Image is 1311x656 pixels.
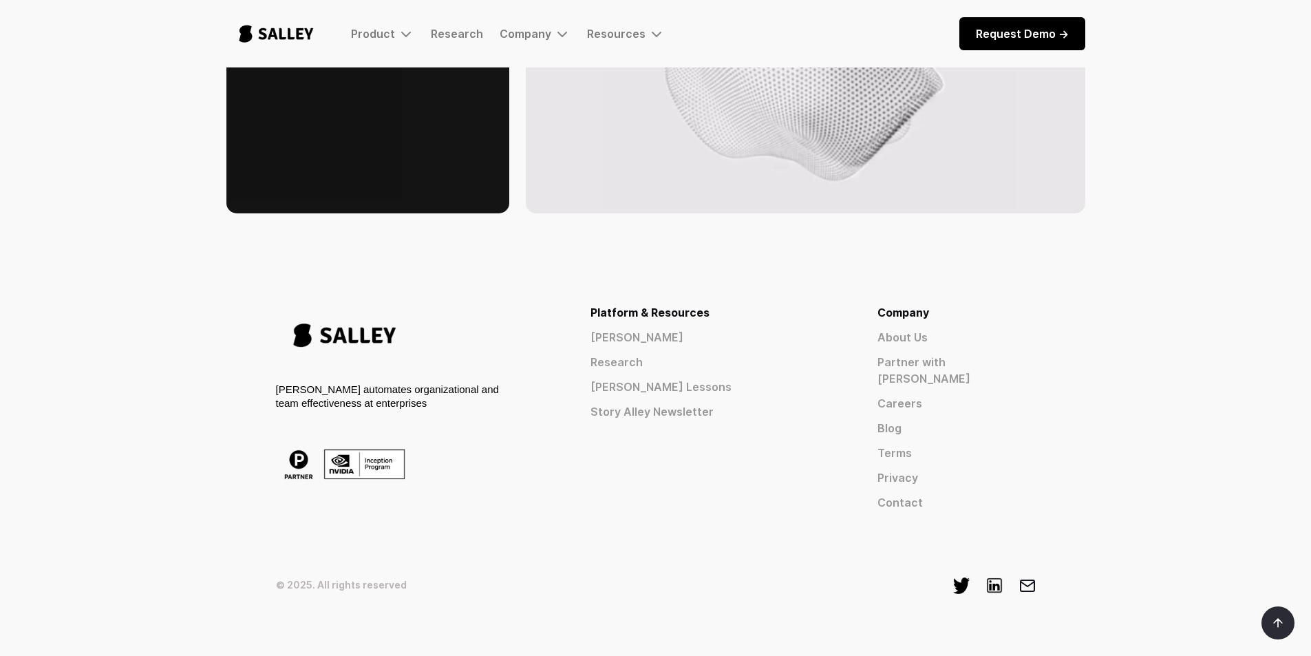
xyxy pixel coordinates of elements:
a: Careers [877,395,1036,412]
a: home [226,11,326,56]
a: Research [431,27,483,41]
a: Blog [877,420,1036,436]
div: Product [351,25,414,42]
div: © 2025. All rights reserved [276,578,407,593]
a: Partner with [PERSON_NAME] [877,354,1036,387]
div: Resources [587,25,665,42]
a: Request Demo -> [959,17,1085,50]
a: Privacy [877,469,1036,486]
a: Research [590,354,828,370]
div: Resources [587,27,646,41]
a: About Us [877,329,1036,346]
a: Contact [877,494,1036,511]
a: Story Alley Newsletter [590,403,828,420]
div: [PERSON_NAME] automates organizational and team effectiveness at enterprises [276,383,502,410]
a: [PERSON_NAME] Lessons [590,379,828,395]
a: [PERSON_NAME] [590,329,828,346]
a: Terms [877,445,1036,461]
div: Company [877,304,1036,321]
div: Product [351,27,395,41]
div: Platform & Resources [590,304,828,321]
div: Company [500,27,551,41]
div: Company [500,25,571,42]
